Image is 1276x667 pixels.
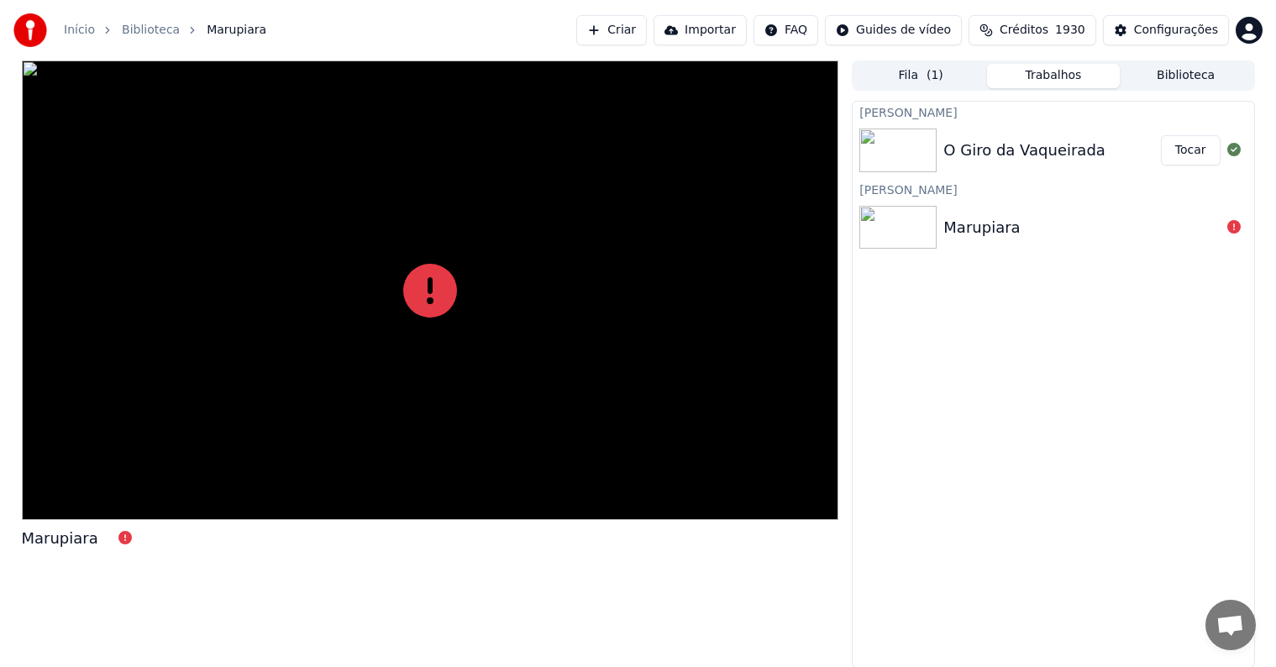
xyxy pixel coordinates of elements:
[1055,22,1085,39] span: 1930
[1134,22,1218,39] div: Configurações
[854,64,987,88] button: Fila
[1000,22,1048,39] span: Créditos
[987,64,1120,88] button: Trabalhos
[654,15,747,45] button: Importar
[927,67,943,84] span: ( 1 )
[13,13,47,47] img: youka
[64,22,266,39] nav: breadcrumb
[576,15,647,45] button: Criar
[853,179,1253,199] div: [PERSON_NAME]
[1103,15,1229,45] button: Configurações
[122,22,180,39] a: Biblioteca
[22,527,98,550] div: Marupiara
[969,15,1096,45] button: Créditos1930
[1161,135,1221,165] button: Tocar
[64,22,95,39] a: Início
[943,139,1105,162] div: O Giro da Vaqueirada
[1120,64,1252,88] button: Biblioteca
[1205,600,1256,650] div: Bate-papo aberto
[825,15,962,45] button: Guides de vídeo
[207,22,266,39] span: Marupiara
[754,15,818,45] button: FAQ
[943,216,1020,239] div: Marupiara
[853,102,1253,122] div: [PERSON_NAME]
